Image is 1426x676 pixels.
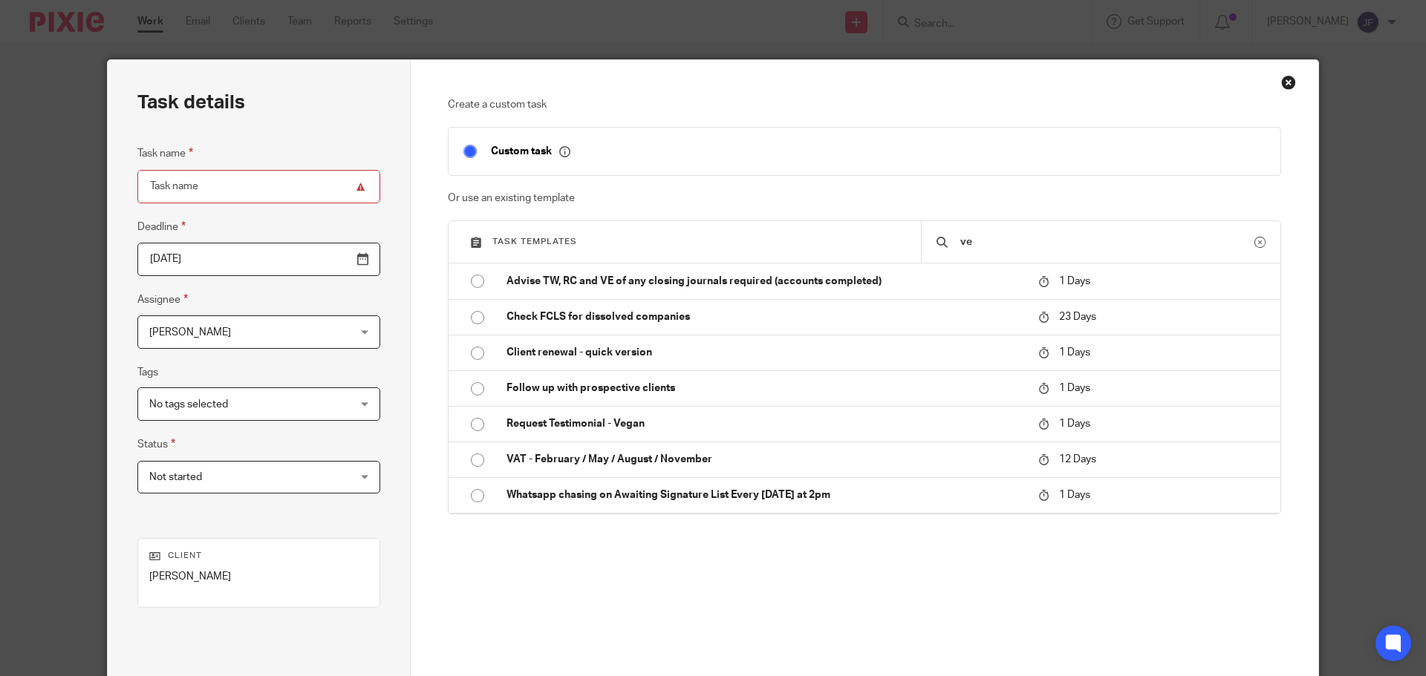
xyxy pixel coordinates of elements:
label: Assignee [137,291,188,308]
span: Not started [149,472,202,482]
p: Check FCLS for dissolved companies [507,309,1023,324]
label: Tags [137,365,158,380]
span: 1 Days [1059,276,1090,286]
p: Follow up with prospective clients [507,381,1023,396]
div: Close this dialog window [1281,75,1296,90]
input: Task name [137,170,380,203]
span: 23 Days [1059,312,1096,322]
p: Client renewal - quick version [507,345,1023,360]
label: Status [137,436,175,453]
p: Client [149,550,368,562]
span: 12 Days [1059,454,1096,465]
span: Task templates [492,237,577,246]
label: Task name [137,145,193,162]
span: 1 Days [1059,347,1090,358]
span: 1 Days [1059,419,1090,429]
p: [PERSON_NAME] [149,569,368,584]
span: 1 Days [1059,490,1090,500]
p: Or use an existing template [448,191,1282,206]
label: Deadline [137,218,186,235]
p: Advise TW, RC and VE of any closing journals required (accounts completed) [507,274,1023,289]
input: Pick a date [137,243,380,276]
h2: Task details [137,90,245,115]
p: Whatsapp chasing on Awaiting Signature List Every [DATE] at 2pm [507,488,1023,502]
p: Create a custom task [448,97,1282,112]
span: 1 Days [1059,383,1090,393]
span: No tags selected [149,399,228,410]
p: VAT - February / May / August / November [507,452,1023,467]
span: [PERSON_NAME] [149,327,231,338]
input: Search... [959,234,1254,250]
p: Request Testimonial - Vegan [507,416,1023,431]
p: Custom task [491,145,570,158]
